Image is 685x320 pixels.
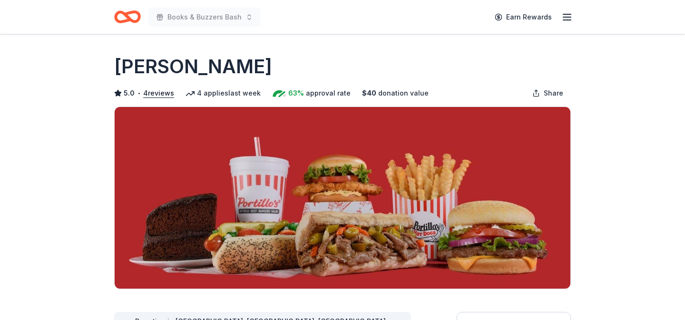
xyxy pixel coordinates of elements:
button: Share [525,84,571,103]
span: Share [544,87,563,99]
div: 4 applies last week [186,87,261,99]
span: $ 40 [362,87,376,99]
span: donation value [378,87,429,99]
a: Home [114,6,141,28]
button: Books & Buzzers Bash [148,8,261,27]
span: 63% [288,87,304,99]
span: • [137,89,141,97]
span: Books & Buzzers Bash [167,11,242,23]
h1: [PERSON_NAME] [114,53,272,80]
button: 4reviews [143,87,174,99]
a: Earn Rewards [489,9,558,26]
span: approval rate [306,87,351,99]
span: 5.0 [124,87,135,99]
img: Image for Portillo's [115,107,570,289]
